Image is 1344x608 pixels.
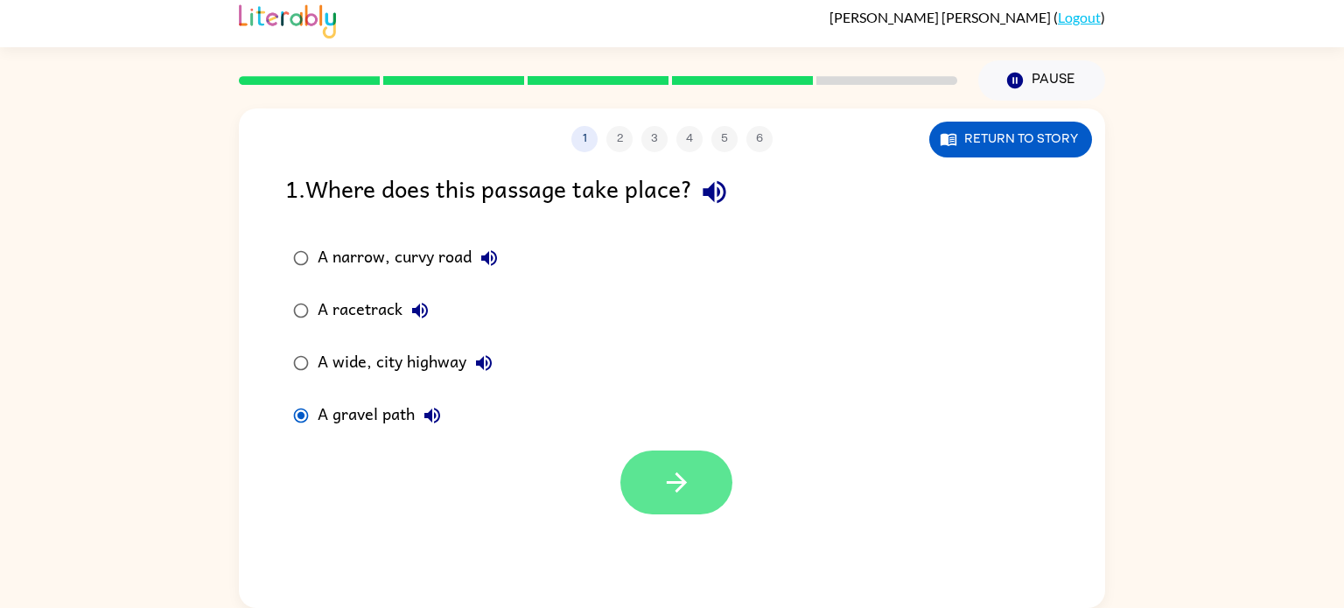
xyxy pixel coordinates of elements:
[415,398,450,433] button: A gravel path
[318,346,501,381] div: A wide, city highway
[318,398,450,433] div: A gravel path
[829,9,1053,25] span: [PERSON_NAME] [PERSON_NAME]
[1058,9,1101,25] a: Logout
[402,293,437,328] button: A racetrack
[285,170,1059,214] div: 1 . Where does this passage take place?
[472,241,507,276] button: A narrow, curvy road
[466,346,501,381] button: A wide, city highway
[318,293,437,328] div: A racetrack
[318,241,507,276] div: A narrow, curvy road
[829,9,1105,25] div: ( )
[978,60,1105,101] button: Pause
[571,126,598,152] button: 1
[929,122,1092,157] button: Return to story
